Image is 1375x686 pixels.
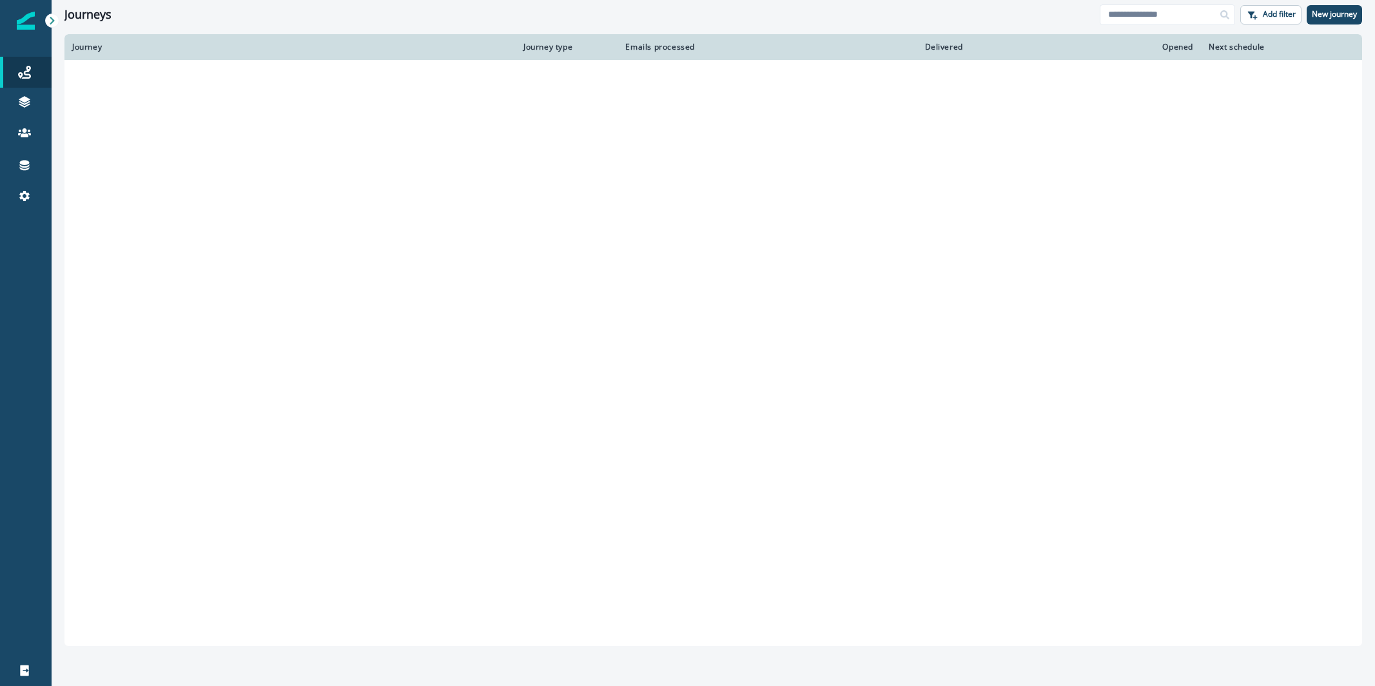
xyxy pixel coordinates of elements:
button: New journey [1307,5,1362,24]
div: Next schedule [1209,42,1322,52]
p: New journey [1312,10,1357,19]
p: Add filter [1263,10,1296,19]
div: Delivered [710,42,963,52]
div: Journey [72,42,508,52]
h1: Journeys [64,8,112,22]
div: Opened [979,42,1193,52]
div: Journey type [523,42,605,52]
img: Inflection [17,12,35,30]
button: Add filter [1240,5,1302,24]
div: Emails processed [620,42,695,52]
